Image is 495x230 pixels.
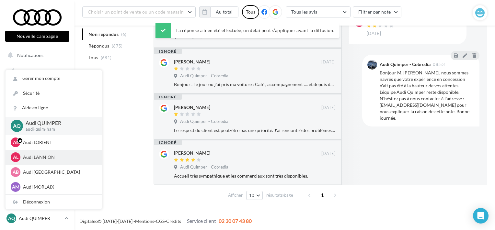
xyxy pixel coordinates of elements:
span: 08:53 [433,62,445,67]
p: Audi QUIMPER [26,119,92,127]
div: Déconnexion [6,195,102,209]
a: AQ Audi QUIMPER [5,212,69,225]
div: [PERSON_NAME] [174,150,210,156]
div: Accueil très sympathique et les commerciaux sont très disponibles. [174,173,336,179]
span: [DATE] [367,31,381,37]
a: Opérations [4,65,71,78]
div: Le respect du client est peut-être pas une priorité. J'ai rencontré des problèmes d'arrêt moteur ... [174,127,336,134]
button: 10 [246,191,263,200]
div: Bonjour . Le jour ou j'ai pris ma voiture : Café , accompagnement .... et depuis dėlaisement de t... [174,81,336,88]
span: Audi Quimper - Cobredia [180,164,228,170]
div: ignoré [154,140,182,145]
span: 10 [249,193,255,198]
button: Nouvelle campagne [5,31,69,42]
p: Audi MORLAIX [23,184,94,190]
span: Audi Quimper - Cobredia [180,73,228,79]
span: Afficher [228,192,243,198]
span: 02 30 07 43 80 [219,218,252,224]
div: [PERSON_NAME] [174,59,210,65]
span: Service client [187,218,216,224]
span: AL [13,154,18,160]
button: Choisir un point de vente ou un code magasin [82,6,196,17]
span: Répondus [88,43,109,49]
div: ignoré [154,49,182,54]
a: PLV et print personnalisable [4,146,71,165]
a: Campagnes [4,114,71,127]
button: Au total [210,6,238,17]
a: CGS [156,218,165,224]
button: Notifications [4,49,68,62]
a: Aide en ligne [6,101,102,115]
a: Crédits [166,218,181,224]
p: Audi LANNION [23,154,94,160]
span: (675) [112,43,123,49]
div: [PERSON_NAME] [174,104,210,111]
p: Audi [GEOGRAPHIC_DATA] [23,169,94,175]
span: AQ [8,215,15,222]
div: Bonjour M. [PERSON_NAME], nous sommes navrés que votre expérience en concession n'ait pas été à l... [380,70,474,121]
a: Visibilité en ligne [4,97,71,111]
span: Notifications [17,52,43,58]
button: Filtrer par note [353,6,402,17]
span: [DATE] [321,59,336,65]
button: Au total [199,6,238,17]
p: Audi LORIENT [23,139,94,146]
span: Choisir un point de vente ou un code magasin [88,9,184,15]
span: Audi Quimper - Cobredia [180,119,228,125]
div: ignoré [154,94,182,100]
span: AB [13,169,19,175]
div: Audi Quimper - Cobredia [380,62,431,67]
div: Open Intercom Messenger [473,208,489,224]
button: Tous les avis [286,6,351,17]
a: Sécurité [6,86,102,101]
p: Audi QUIMPER [19,215,62,222]
a: Gérer mon compte [6,71,102,86]
a: Boîte de réception48 [4,81,71,94]
span: AL [13,139,18,146]
span: AQ [13,122,21,129]
span: [DATE] [321,105,336,111]
span: Tous [88,54,98,61]
span: (681) [101,55,112,60]
span: résultats/page [266,192,293,198]
span: Tous les avis [291,9,317,15]
a: Digitaleo [79,218,98,224]
div: Tous [242,5,259,19]
a: Mentions [135,218,154,224]
span: 1 [317,190,328,200]
span: AM [12,184,19,190]
a: Médiathèque [4,129,71,143]
span: © [DATE]-[DATE] - - - [79,218,252,224]
span: Opérations [17,69,40,74]
p: audi-quim-ham [26,126,92,132]
span: [DATE] [321,151,336,157]
div: La réponse a bien été effectuée, un délai peut s’appliquer avant la diffusion. [155,23,340,38]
